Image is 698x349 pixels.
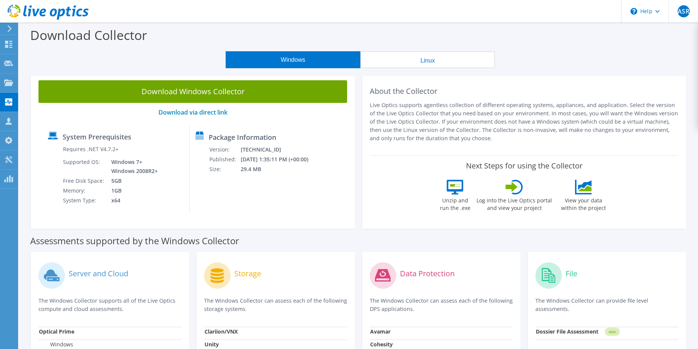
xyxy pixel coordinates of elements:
[360,51,495,68] button: Linux
[556,194,610,212] label: View your data within the project
[204,341,219,348] strong: Unity
[106,186,159,196] td: 1GB
[566,270,577,277] label: File
[370,297,513,313] p: The Windows Collector can assess each of the following DPS applications.
[370,341,393,348] strong: Cohesity
[158,108,228,116] a: Download via direct link
[63,176,106,186] td: Free Disk Space:
[30,26,147,44] label: Download Collector
[38,297,181,313] p: The Windows Collector supports all of the Live Optics compute and cloud assessments.
[209,155,240,164] td: Published:
[370,101,678,142] p: Live Optics supports agentless collection of different operating systems, appliances, and applica...
[69,270,128,277] label: Server and Cloud
[240,155,318,164] td: [DATE] 1:35:11 PM (+00:00)
[240,164,318,174] td: 29.4 MB
[204,328,238,335] strong: Clariion/VNX
[106,176,159,186] td: 5GB
[63,196,106,205] td: System Type:
[678,5,690,17] span: ASR
[209,133,276,141] label: Package Information
[226,51,360,68] button: Windows
[476,194,552,212] label: Log into the Live Optics portal and view your project
[438,194,472,212] label: Unzip and run the .exe
[204,297,347,313] p: The Windows Collector can assess each of the following storage systems.
[63,133,131,141] label: System Prerequisites
[39,328,74,335] strong: Optical Prime
[63,145,118,153] label: Requires .NET V4.7.2+
[30,237,239,245] label: Assessments supported by the Windows Collector
[106,196,159,205] td: x64
[209,145,240,155] td: Version:
[370,328,391,335] strong: Avamar
[535,297,678,313] p: The Windows Collector can provide file level assessments.
[63,186,106,196] td: Memory:
[466,161,583,170] label: Next Steps for using the Collector
[234,270,261,277] label: Storage
[609,330,616,334] tspan: NEW!
[38,80,347,103] a: Download Windows Collector
[400,270,455,277] label: Data Protection
[630,8,637,15] svg: \n
[370,87,678,96] h2: About the Collector
[209,164,240,174] td: Size:
[63,157,106,176] td: Supported OS:
[106,157,159,176] td: Windows 7+ Windows 2008R2+
[39,341,73,348] label: Windows
[536,328,598,335] strong: Dossier File Assessment
[240,145,318,155] td: [TECHNICAL_ID]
